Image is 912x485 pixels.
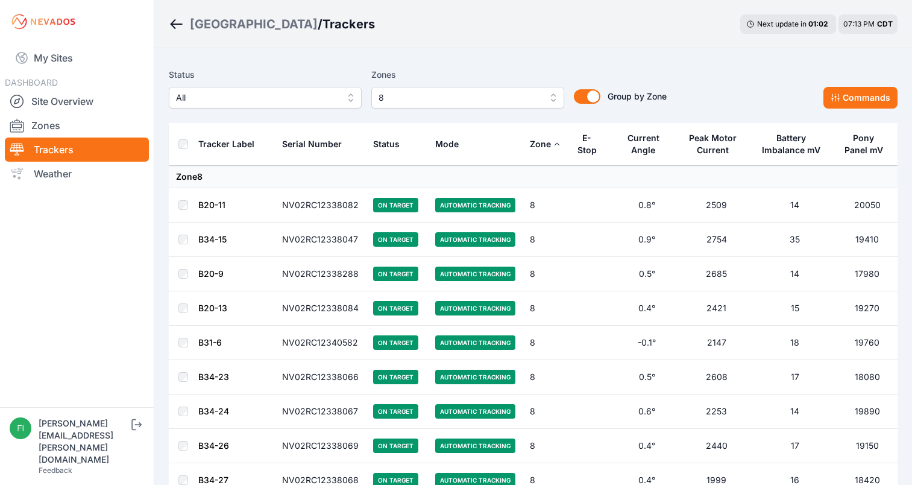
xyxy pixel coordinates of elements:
[680,360,753,395] td: 2608
[169,87,362,109] button: All
[169,8,375,40] nav: Breadcrumb
[198,268,224,279] a: B20-9
[753,257,837,291] td: 14
[198,372,229,382] a: B34-23
[680,326,753,360] td: 2147
[373,198,418,212] span: On Target
[523,223,568,257] td: 8
[435,301,515,315] span: Automatic Tracking
[373,335,418,350] span: On Target
[10,12,77,31] img: Nevados
[435,404,515,419] span: Automatic Tracking
[169,68,362,82] label: Status
[435,267,515,281] span: Automatic Tracking
[687,132,739,156] div: Peak Motor Current
[5,162,149,186] a: Weather
[614,360,679,395] td: 0.5°
[523,395,568,429] td: 8
[753,429,837,463] td: 17
[753,360,837,395] td: 17
[198,337,222,347] a: B31-6
[39,417,129,466] div: [PERSON_NAME][EMAIL_ADDRESS][PERSON_NAME][DOMAIN_NAME]
[843,19,875,28] span: 07:13 PM
[753,395,837,429] td: 14
[530,130,561,159] button: Zone
[435,130,468,159] button: Mode
[844,132,883,156] div: Pony Panel mV
[435,335,515,350] span: Automatic Tracking
[837,429,898,463] td: 19150
[10,417,31,439] img: fidel.lopez@prim.com
[190,16,318,33] a: [GEOGRAPHIC_DATA]
[275,326,366,360] td: NV02RC12340582
[282,130,351,159] button: Serial Number
[877,19,893,28] span: CDT
[523,188,568,223] td: 8
[837,326,898,360] td: 19760
[275,257,366,291] td: NV02RC12338288
[5,138,149,162] a: Trackers
[523,429,568,463] td: 8
[837,360,898,395] td: 18080
[808,19,830,29] div: 01 : 02
[198,440,229,451] a: B34-26
[275,429,366,463] td: NV02RC12338069
[680,291,753,326] td: 2421
[680,257,753,291] td: 2685
[373,232,418,247] span: On Target
[837,395,898,429] td: 19890
[373,404,418,419] span: On Target
[379,90,540,105] span: 8
[621,132,665,156] div: Current Angle
[198,303,227,313] a: B20-13
[373,439,418,453] span: On Target
[753,291,837,326] td: 15
[680,395,753,429] td: 2253
[680,188,753,223] td: 2509
[275,223,366,257] td: NV02RC12338047
[837,223,898,257] td: 19410
[5,43,149,72] a: My Sites
[435,138,459,150] div: Mode
[198,130,264,159] button: Tracker Label
[614,223,679,257] td: 0.9°
[322,16,375,33] h3: Trackers
[373,370,418,384] span: On Target
[198,234,227,244] a: B34-15
[5,113,149,138] a: Zones
[198,200,225,210] a: B20-11
[435,370,515,384] span: Automatic Tracking
[318,16,322,33] span: /
[753,326,837,360] td: 18
[435,232,515,247] span: Automatic Tracking
[435,439,515,453] span: Automatic Tracking
[275,291,366,326] td: NV02RC12338084
[761,132,822,156] div: Battery Imbalance mV
[753,188,837,223] td: 14
[198,475,228,485] a: B34-27
[523,326,568,360] td: 8
[575,132,599,156] div: E-Stop
[373,301,418,315] span: On Target
[39,466,72,475] a: Feedback
[837,257,898,291] td: 17980
[198,406,229,416] a: B34-24
[680,429,753,463] td: 2440
[680,223,753,257] td: 2754
[757,19,807,28] span: Next update in
[614,326,679,360] td: -0.1°
[614,257,679,291] td: 0.5°
[614,188,679,223] td: 0.8°
[614,429,679,463] td: 0.4°
[753,223,837,257] td: 35
[837,188,898,223] td: 20050
[614,291,679,326] td: 0.4°
[614,395,679,429] td: 0.6°
[275,188,366,223] td: NV02RC12338082
[823,87,898,109] button: Commands
[176,90,338,105] span: All
[687,124,746,165] button: Peak Motor Current
[371,87,564,109] button: 8
[5,77,58,87] span: DASHBOARD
